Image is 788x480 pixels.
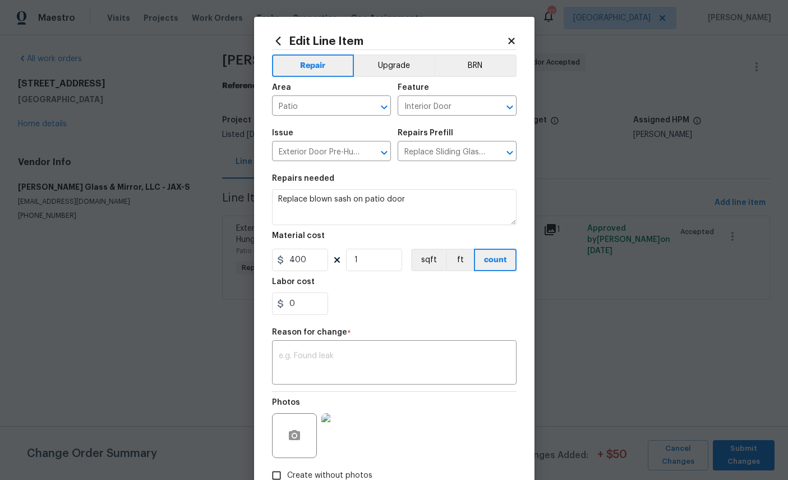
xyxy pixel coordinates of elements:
[434,54,517,77] button: BRN
[411,249,446,271] button: sqft
[398,129,453,137] h5: Repairs Prefill
[272,399,300,406] h5: Photos
[354,54,434,77] button: Upgrade
[272,278,315,286] h5: Labor cost
[502,145,518,161] button: Open
[474,249,517,271] button: count
[272,84,291,92] h5: Area
[272,328,347,336] h5: Reason for change
[398,84,429,92] h5: Feature
[502,99,518,115] button: Open
[376,145,392,161] button: Open
[272,175,334,182] h5: Repairs needed
[446,249,474,271] button: ft
[376,99,392,115] button: Open
[272,189,517,225] textarea: Replace blown sash on patio door
[272,232,325,240] h5: Material cost
[272,35,506,47] h2: Edit Line Item
[272,54,354,77] button: Repair
[272,129,293,137] h5: Issue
